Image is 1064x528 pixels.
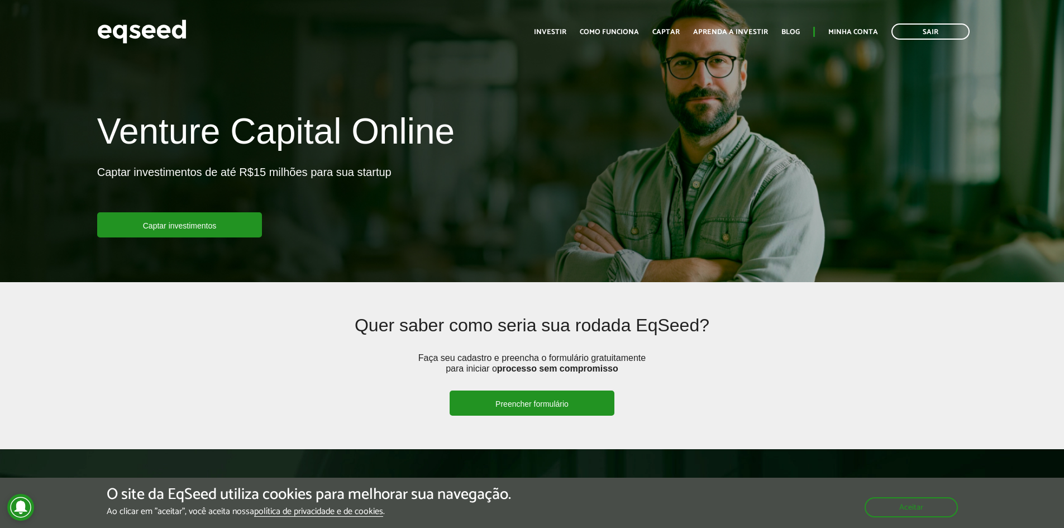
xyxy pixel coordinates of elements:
[580,28,639,36] a: Como funciona
[828,28,878,36] a: Minha conta
[97,165,392,212] p: Captar investimentos de até R$15 milhões para sua startup
[693,28,768,36] a: Aprenda a investir
[865,497,958,517] button: Aceitar
[534,28,566,36] a: Investir
[891,23,970,40] a: Sair
[497,364,618,373] strong: processo sem compromisso
[254,507,383,517] a: política de privacidade e de cookies
[107,486,511,503] h5: O site da EqSeed utiliza cookies para melhorar sua navegação.
[97,17,187,46] img: EqSeed
[414,353,649,391] p: Faça seu cadastro e preencha o formulário gratuitamente para iniciar o
[97,112,455,156] h1: Venture Capital Online
[107,506,511,517] p: Ao clicar em "aceitar", você aceita nossa .
[185,316,878,352] h2: Quer saber como seria sua rodada EqSeed?
[450,391,614,416] a: Preencher formulário
[97,212,263,237] a: Captar investimentos
[652,28,680,36] a: Captar
[781,28,800,36] a: Blog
